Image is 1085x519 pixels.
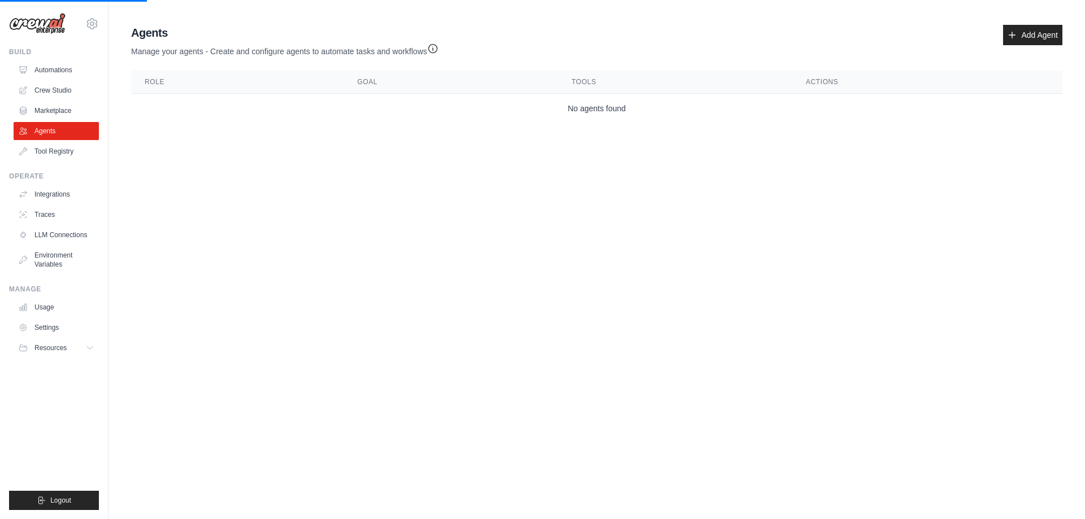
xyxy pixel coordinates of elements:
[9,285,99,294] div: Manage
[14,206,99,224] a: Traces
[131,25,439,41] h2: Agents
[792,71,1062,94] th: Actions
[14,122,99,140] a: Agents
[9,13,66,34] img: Logo
[50,496,71,505] span: Logout
[131,41,439,57] p: Manage your agents - Create and configure agents to automate tasks and workflows
[14,298,99,316] a: Usage
[9,491,99,510] button: Logout
[14,185,99,203] a: Integrations
[9,172,99,181] div: Operate
[14,81,99,99] a: Crew Studio
[131,71,344,94] th: Role
[34,343,67,352] span: Resources
[14,319,99,337] a: Settings
[14,102,99,120] a: Marketplace
[14,61,99,79] a: Automations
[14,142,99,160] a: Tool Registry
[558,71,792,94] th: Tools
[14,226,99,244] a: LLM Connections
[131,94,1062,124] td: No agents found
[14,246,99,273] a: Environment Variables
[1003,25,1062,45] a: Add Agent
[14,339,99,357] button: Resources
[9,47,99,56] div: Build
[344,71,558,94] th: Goal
